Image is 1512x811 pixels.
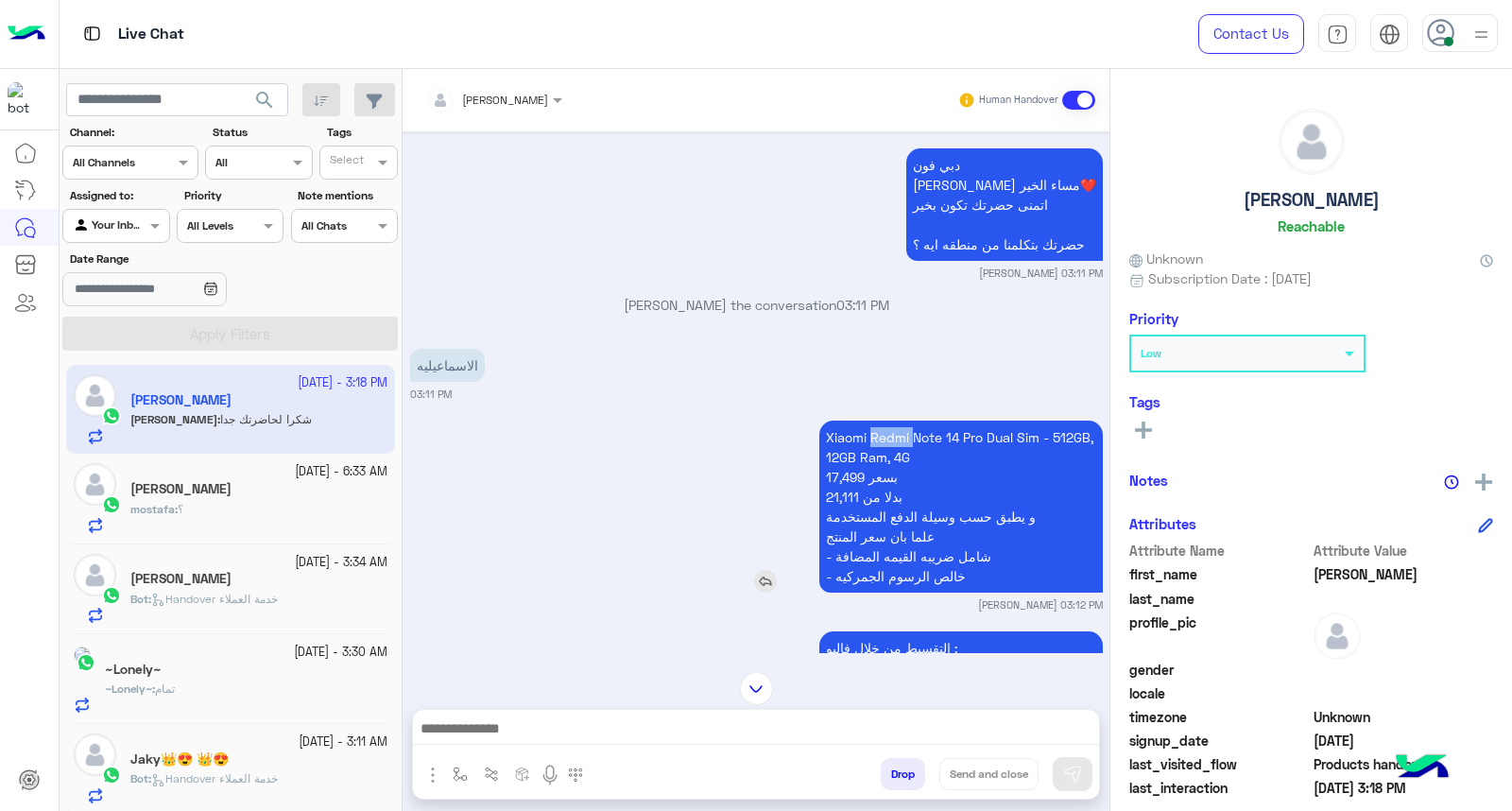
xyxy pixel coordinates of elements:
img: WhatsApp [77,653,95,672]
button: create order [507,758,539,789]
p: 27/9/2025, 3:11 PM [906,148,1103,261]
h5: mostafa abdelbaky [130,481,232,497]
span: Products handover [1314,754,1494,774]
img: WhatsApp [102,495,121,514]
img: notes [1444,475,1459,490]
h6: Tags [1129,393,1493,410]
img: defaultAdmin.png [1280,110,1344,174]
button: Trigger scenario [476,758,507,789]
label: Channel: [70,124,197,141]
img: select flow [453,767,468,782]
button: Apply Filters [62,317,398,351]
span: Attribute Value [1314,541,1494,561]
img: tab [1327,24,1349,45]
span: 2025-07-12T15:27:11.578Z [1314,731,1494,751]
img: 1403182699927242 [8,82,42,116]
h6: Priority [1129,310,1178,327]
label: Tags [327,124,396,141]
span: Unknown [1129,249,1203,268]
span: search [253,89,276,112]
span: ؟ [178,502,183,516]
label: Status [213,124,310,141]
img: hulul-logo.png [1389,735,1455,802]
button: select flow [445,758,476,789]
img: send attachment [421,764,444,786]
h6: Attributes [1129,515,1196,532]
label: Priority [184,187,282,204]
h5: Jaky👑😍 👑😍 [130,751,229,768]
button: Send and close [939,758,1039,790]
span: first_name [1129,564,1310,584]
span: Subscription Date : [DATE] [1148,268,1312,288]
span: 2025-09-27T12:18:15.755Z [1314,778,1494,798]
span: Attribute Name [1129,541,1310,561]
img: defaultAdmin.png [74,463,116,506]
span: mostafa [130,502,175,516]
img: picture [74,647,91,664]
p: Live Chat [118,22,184,47]
img: defaultAdmin.png [1314,613,1361,660]
img: WhatsApp [102,586,121,605]
small: [DATE] - 6:33 AM [295,463,387,481]
span: Handover خدمة العملاء [151,771,278,785]
span: Bot [130,592,148,606]
span: 03:11 PM [836,297,889,313]
span: locale [1129,683,1310,703]
img: reply [754,570,777,593]
span: signup_date [1129,731,1310,751]
a: Contact Us [1198,14,1304,54]
img: make a call [568,768,583,783]
b: : [130,592,151,606]
button: Drop [881,758,925,790]
img: WhatsApp [102,766,121,785]
img: defaultAdmin.png [74,733,116,776]
span: [PERSON_NAME] [462,93,548,107]
b: Low [1141,346,1161,360]
img: Trigger scenario [484,767,499,782]
span: Bot [130,771,148,785]
small: [DATE] - 3:11 AM [299,733,387,751]
img: Logo [8,14,45,54]
div: Select [327,151,364,173]
span: last_interaction [1129,778,1310,798]
p: 27/9/2025, 3:11 PM [410,349,485,382]
span: Handover خدمة العملاء [151,592,278,606]
small: [DATE] - 3:34 AM [295,554,387,572]
p: 27/9/2025, 3:12 PM [819,421,1103,593]
h5: ~Lonely~ [105,662,162,678]
button: search [242,83,288,124]
small: [DATE] - 3:30 AM [294,644,387,662]
img: tab [1379,24,1400,45]
span: timezone [1129,707,1310,727]
label: Note mentions [298,187,395,204]
b: : [130,502,178,516]
h6: Reachable [1278,217,1345,234]
b: : [105,682,155,696]
img: scroll [740,672,773,705]
span: Unknown [1314,707,1494,727]
small: 03:11 PM [410,387,452,402]
a: tab [1318,14,1356,54]
span: last_visited_flow [1129,754,1310,774]
img: add [1475,474,1492,491]
span: profile_pic [1129,613,1310,656]
small: [PERSON_NAME] 03:12 PM [978,597,1103,613]
small: [PERSON_NAME] 03:11 PM [979,266,1103,281]
label: Assigned to: [70,187,167,204]
img: send message [1063,765,1082,784]
label: Date Range [70,250,282,267]
h5: [PERSON_NAME] [1244,189,1380,211]
span: تمام [155,682,175,696]
b: : [130,771,151,785]
span: last_name [1129,589,1310,609]
p: [PERSON_NAME] the conversation [410,295,1103,315]
img: defaultAdmin.png [74,554,116,596]
span: mohamed [1314,564,1494,584]
h6: Notes [1129,472,1168,489]
img: send voice note [539,764,561,786]
span: gender [1129,660,1310,680]
span: ~Lonely~ [105,682,152,696]
h5: Nour Mabrouk [130,571,232,587]
span: null [1314,660,1494,680]
img: tab [80,22,104,45]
